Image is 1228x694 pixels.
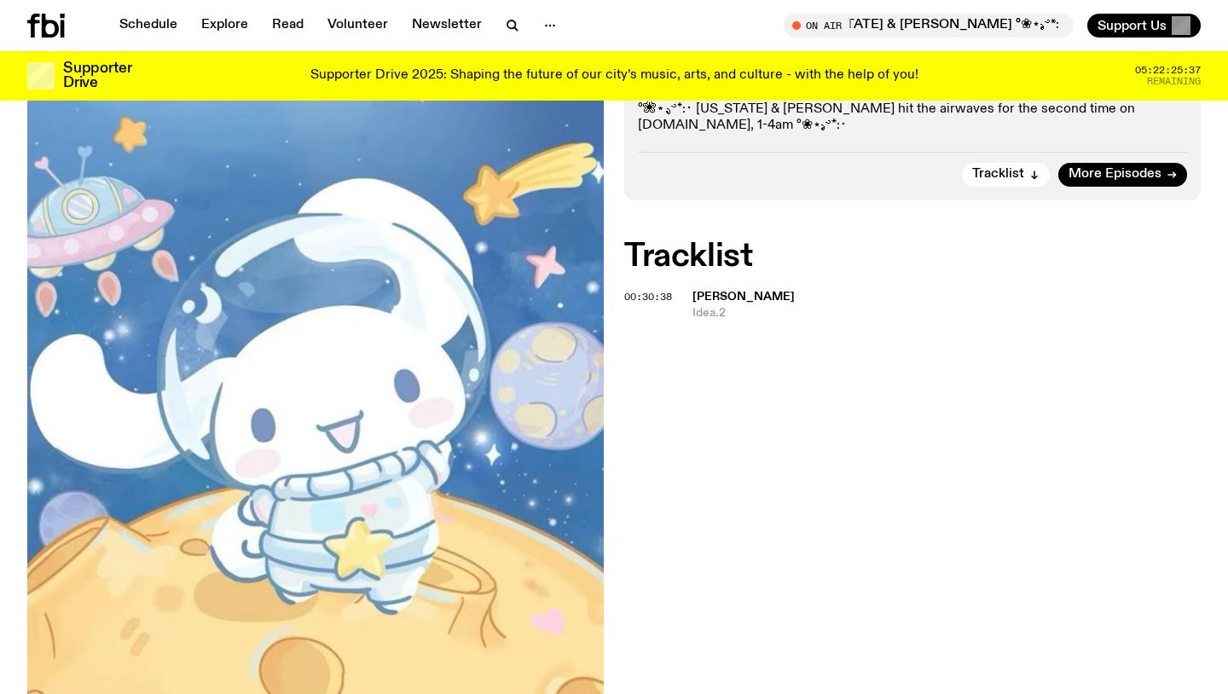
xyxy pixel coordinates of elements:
[262,14,314,38] a: Read
[317,14,398,38] a: Volunteer
[624,290,672,304] span: 00:30:38
[972,168,1024,181] span: Tracklist
[63,61,131,90] h3: Supporter Drive
[1147,77,1201,86] span: Remaining
[109,14,188,38] a: Schedule
[692,305,1201,321] span: Idea.2
[638,101,1187,134] p: °❀⋆.ೃ࿔*:･ [US_STATE] & [PERSON_NAME] hit the airwaves for the second time on [DOMAIN_NAME], 1-4am...
[191,14,258,38] a: Explore
[624,241,1201,272] h2: Tracklist
[784,14,1074,38] button: On AirThe Allnighter with [US_STATE] & [PERSON_NAME] °❀⋆.ೃ࿔*:･
[402,14,492,38] a: Newsletter
[1098,18,1167,33] span: Support Us
[1135,66,1201,75] span: 05:22:25:37
[1087,14,1201,38] button: Support Us
[692,291,795,303] span: [PERSON_NAME]
[962,163,1050,187] button: Tracklist
[1058,163,1187,187] a: More Episodes
[310,68,918,84] p: Supporter Drive 2025: Shaping the future of our city’s music, arts, and culture - with the help o...
[1069,168,1161,181] span: More Episodes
